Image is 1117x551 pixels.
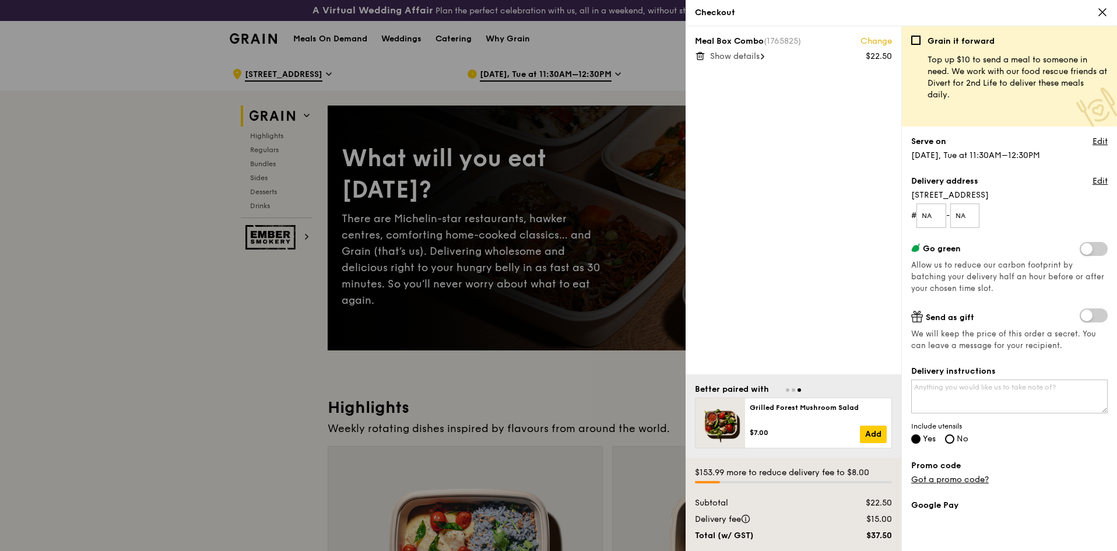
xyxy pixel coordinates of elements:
[860,426,887,443] a: Add
[1076,87,1117,129] img: Meal donation
[911,422,1108,431] span: Include utensils
[828,530,899,542] div: $37.50
[945,434,954,444] input: No
[923,244,961,254] span: Go green
[688,530,828,542] div: Total (w/ GST)
[911,136,946,148] label: Serve on
[926,313,974,322] span: Send as gift
[786,388,789,392] span: Go to slide 1
[798,388,801,392] span: Go to slide 3
[828,514,899,525] div: $15.00
[860,36,892,47] a: Change
[866,51,892,62] div: $22.50
[750,428,860,437] div: $7.00
[828,497,899,509] div: $22.50
[911,203,1108,228] form: # -
[792,388,795,392] span: Go to slide 2
[923,434,936,444] span: Yes
[916,203,946,228] input: Floor
[928,54,1108,101] p: Top up $10 to send a meal to someone in need. We work with our food rescue friends at Divert for ...
[750,403,887,412] div: Grilled Forest Mushroom Salad
[710,51,760,61] span: Show details
[911,500,1108,511] label: Google Pay
[688,497,828,509] div: Subtotal
[688,514,828,525] div: Delivery fee
[695,384,769,395] div: Better paired with
[950,203,980,228] input: Unit
[911,475,989,485] a: Got a promo code?
[928,36,995,46] b: Grain it forward
[911,176,978,187] label: Delivery address
[911,261,1104,293] span: Allow us to reduce our carbon footprint by batching your delivery half an hour before or after yo...
[911,434,921,444] input: Yes
[911,328,1108,352] span: We will keep the price of this order a secret. You can leave a message for your recipient.
[764,36,801,46] span: (1765825)
[1093,176,1108,187] a: Edit
[911,150,1040,160] span: [DATE], Tue at 11:30AM–12:30PM
[1093,136,1108,148] a: Edit
[911,518,1108,544] iframe: Secure payment button frame
[911,366,1108,377] label: Delivery instructions
[911,460,1108,472] label: Promo code
[957,434,968,444] span: No
[911,189,1108,201] span: [STREET_ADDRESS]
[695,36,892,47] div: Meal Box Combo
[695,467,892,479] div: $153.99 more to reduce delivery fee to $8.00
[695,7,1108,19] div: Checkout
